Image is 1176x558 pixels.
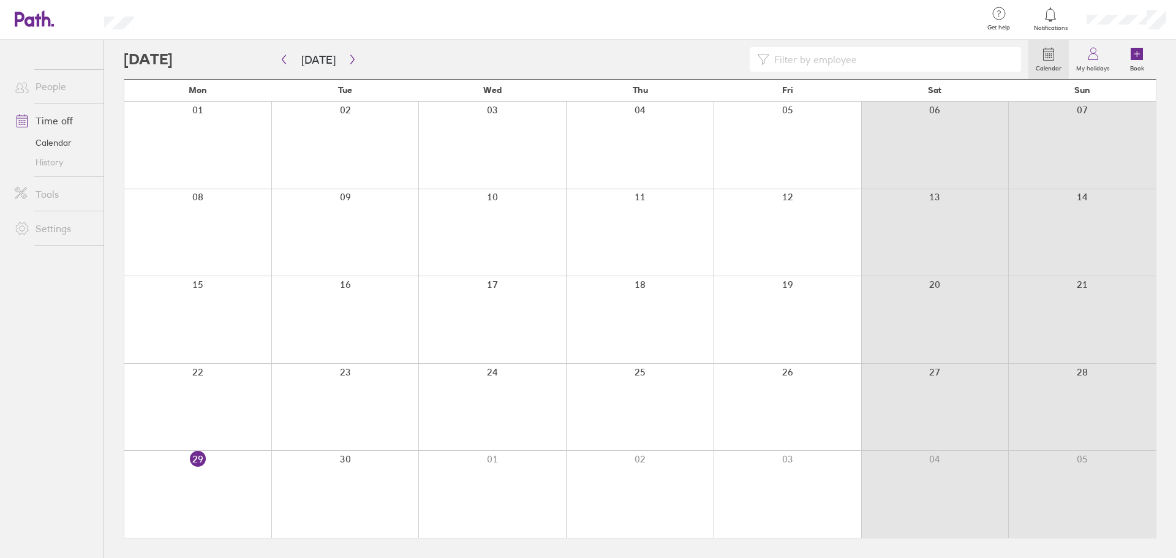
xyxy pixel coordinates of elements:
span: Thu [633,85,648,95]
span: Get help [979,24,1019,31]
span: Notifications [1031,25,1071,32]
a: Tools [5,182,104,206]
input: Filter by employee [769,48,1014,71]
span: Wed [483,85,502,95]
label: My holidays [1069,61,1117,72]
a: Time off [5,108,104,133]
label: Calendar [1028,61,1069,72]
span: Tue [338,85,352,95]
a: Settings [5,216,104,241]
span: Sat [928,85,941,95]
a: Calendar [1028,40,1069,79]
a: People [5,74,104,99]
label: Book [1123,61,1151,72]
a: My holidays [1069,40,1117,79]
a: Book [1117,40,1156,79]
span: Fri [782,85,793,95]
a: History [5,153,104,172]
button: [DATE] [292,50,345,70]
a: Notifications [1031,6,1071,32]
span: Mon [189,85,207,95]
span: Sun [1074,85,1090,95]
a: Calendar [5,133,104,153]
